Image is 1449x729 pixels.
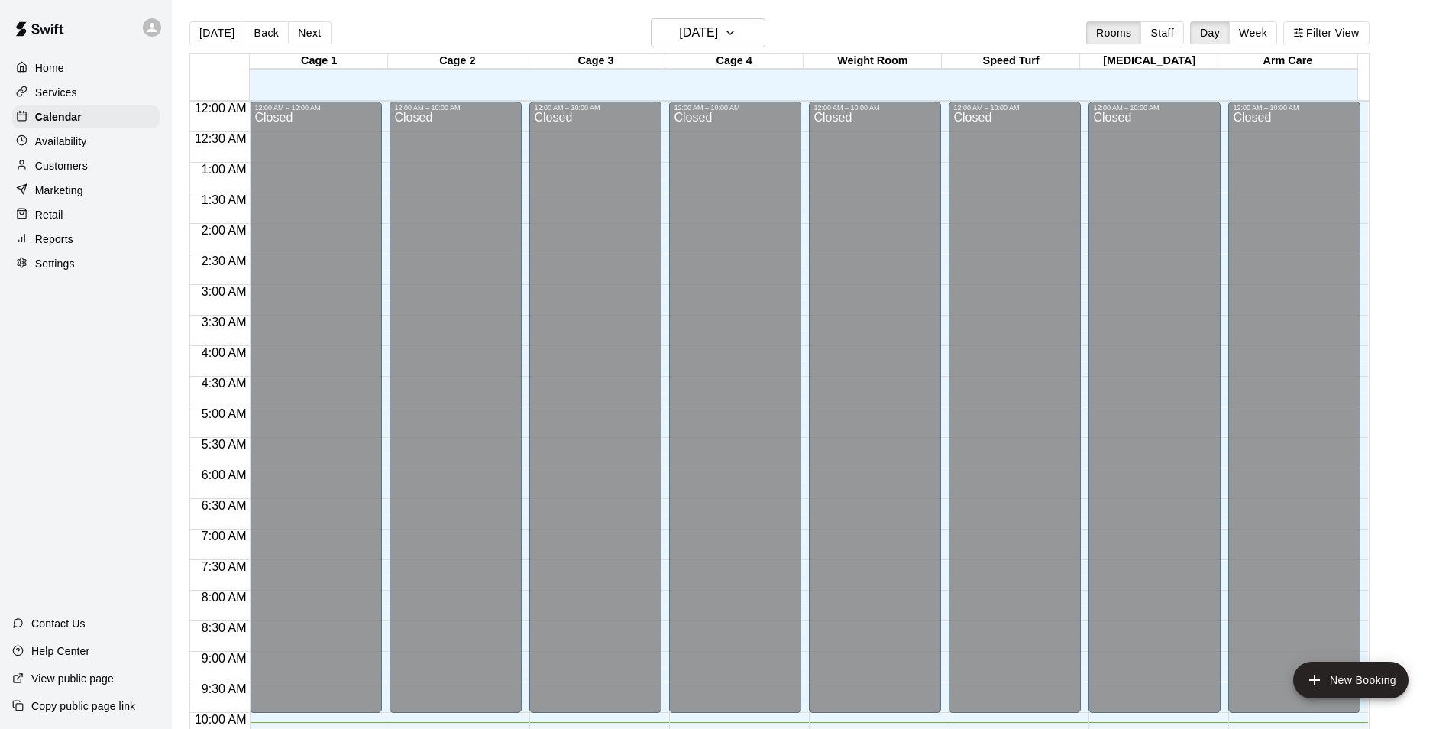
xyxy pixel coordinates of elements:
[529,102,661,713] div: 12:00 AM – 10:00 AM: Closed
[31,616,86,631] p: Contact Us
[198,285,251,298] span: 3:00 AM
[665,54,804,69] div: Cage 4
[198,346,251,359] span: 4:00 AM
[12,130,160,153] a: Availability
[35,134,87,149] p: Availability
[198,591,251,604] span: 8:00 AM
[35,85,77,100] p: Services
[12,228,160,251] a: Reports
[198,560,251,573] span: 7:30 AM
[198,254,251,267] span: 2:30 AM
[12,81,160,104] a: Services
[1088,102,1221,713] div: 12:00 AM – 10:00 AM: Closed
[942,54,1080,69] div: Speed Turf
[35,60,64,76] p: Home
[189,21,244,44] button: [DATE]
[679,22,718,44] h6: [DATE]
[191,713,251,726] span: 10:00 AM
[198,652,251,665] span: 9:00 AM
[534,112,657,718] div: Closed
[198,316,251,329] span: 3:30 AM
[35,158,88,173] p: Customers
[1093,112,1216,718] div: Closed
[198,224,251,237] span: 2:00 AM
[31,671,114,686] p: View public page
[1086,21,1141,44] button: Rooms
[1218,54,1357,69] div: Arm Care
[288,21,331,44] button: Next
[12,252,160,275] a: Settings
[12,154,160,177] a: Customers
[250,54,388,69] div: Cage 1
[651,18,765,47] button: [DATE]
[35,183,83,198] p: Marketing
[198,438,251,451] span: 5:30 AM
[953,104,1076,112] div: 12:00 AM – 10:00 AM
[1140,21,1184,44] button: Staff
[31,643,89,659] p: Help Center
[949,102,1081,713] div: 12:00 AM – 10:00 AM: Closed
[35,207,63,222] p: Retail
[669,102,801,713] div: 12:00 AM – 10:00 AM: Closed
[1233,104,1356,112] div: 12:00 AM – 10:00 AM
[198,499,251,512] span: 6:30 AM
[388,54,526,69] div: Cage 2
[526,54,665,69] div: Cage 3
[1293,662,1409,698] button: add
[674,104,797,112] div: 12:00 AM – 10:00 AM
[674,112,797,718] div: Closed
[1283,21,1369,44] button: Filter View
[809,102,941,713] div: 12:00 AM – 10:00 AM: Closed
[813,112,936,718] div: Closed
[953,112,1076,718] div: Closed
[254,104,377,112] div: 12:00 AM – 10:00 AM
[1228,102,1360,713] div: 12:00 AM – 10:00 AM: Closed
[191,132,251,145] span: 12:30 AM
[198,407,251,420] span: 5:00 AM
[12,57,160,79] a: Home
[394,112,517,718] div: Closed
[198,682,251,695] span: 9:30 AM
[813,104,936,112] div: 12:00 AM – 10:00 AM
[198,621,251,634] span: 8:30 AM
[394,104,517,112] div: 12:00 AM – 10:00 AM
[12,203,160,226] a: Retail
[1080,54,1218,69] div: [MEDICAL_DATA]
[198,468,251,481] span: 6:00 AM
[198,163,251,176] span: 1:00 AM
[244,21,289,44] button: Back
[390,102,522,713] div: 12:00 AM – 10:00 AM: Closed
[198,193,251,206] span: 1:30 AM
[31,698,135,714] p: Copy public page link
[804,54,942,69] div: Weight Room
[191,102,251,115] span: 12:00 AM
[1229,21,1277,44] button: Week
[198,530,251,543] span: 7:00 AM
[534,104,657,112] div: 12:00 AM – 10:00 AM
[254,112,377,718] div: Closed
[35,109,82,125] p: Calendar
[1190,21,1230,44] button: Day
[35,256,75,271] p: Settings
[198,377,251,390] span: 4:30 AM
[1233,112,1356,718] div: Closed
[1093,104,1216,112] div: 12:00 AM – 10:00 AM
[12,105,160,128] a: Calendar
[250,102,382,713] div: 12:00 AM – 10:00 AM: Closed
[12,179,160,202] a: Marketing
[35,232,73,247] p: Reports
